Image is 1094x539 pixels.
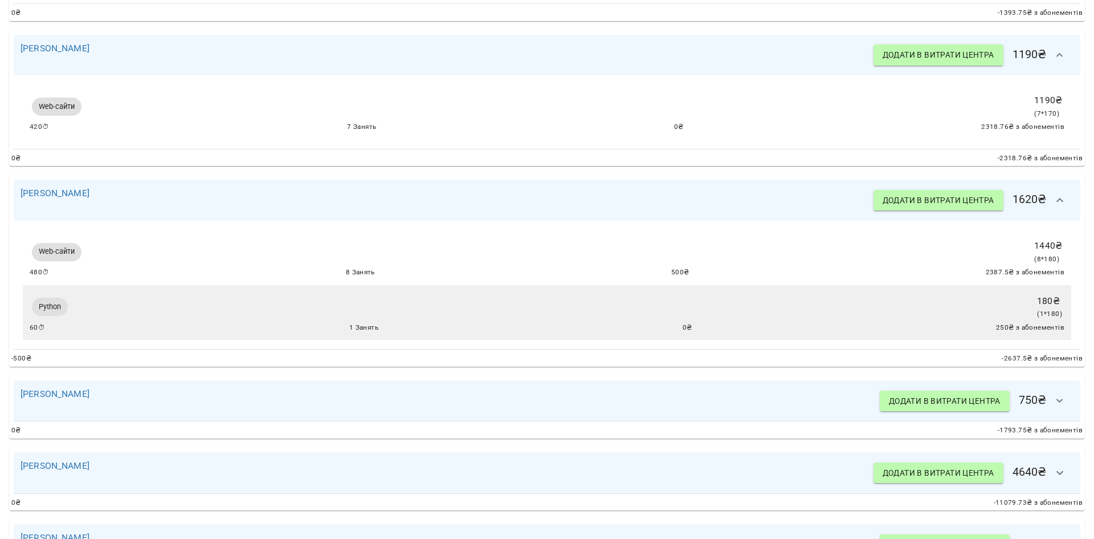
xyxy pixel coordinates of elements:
button: Додати в витрати центра [873,463,1003,483]
span: ( 8 * 180 ) [1034,255,1059,263]
span: Python [32,302,68,312]
span: -1393.75 ₴ з абонементів [998,7,1083,19]
p: 180 ₴ [1037,294,1062,308]
span: -1793.75 ₴ з абонементів [998,425,1083,436]
span: 7 Занять [347,121,376,133]
span: 480 ⏱ [30,267,50,278]
p: 1190 ₴ [1034,94,1062,107]
span: -11079.73 ₴ з абонементів [994,497,1083,509]
span: 0 ₴ [11,497,21,509]
span: Web-сайти [32,246,81,257]
a: [PERSON_NAME] [21,43,89,54]
span: -2637.5 ₴ з абонементів [1002,353,1083,364]
span: ( 1 * 180 ) [1037,310,1062,318]
span: 60 ⏱ [30,322,45,334]
span: 0 ₴ [11,7,21,19]
p: 1440 ₴ [1034,239,1062,253]
span: 8 Занять [346,267,375,278]
button: Додати в витрати центра [873,44,1003,65]
span: 0 ₴ [11,425,21,436]
span: 500 ₴ [671,267,689,278]
h6: 1620 ₴ [873,187,1073,214]
span: Web-сайти [32,102,81,112]
span: Додати в витрати центра [883,48,994,62]
span: Додати в витрати центра [883,466,994,480]
a: [PERSON_NAME] [21,460,89,471]
span: Додати в витрати центра [889,394,1001,408]
a: [PERSON_NAME] [21,388,89,399]
span: 420 ⏱ [30,121,50,133]
span: -500 ₴ [11,353,31,364]
button: Додати в витрати центра [880,391,1010,411]
span: 250 ₴ з абонементів [996,322,1064,334]
span: ( 7 * 170 ) [1034,110,1059,117]
a: [PERSON_NAME] [21,188,89,198]
h6: 1190 ₴ [873,42,1073,69]
span: 1 Занять [349,322,378,334]
span: 2318.76 ₴ з абонементів [981,121,1064,133]
span: 2387.5 ₴ з абонементів [986,267,1064,278]
button: Додати в витрати центра [873,190,1003,210]
span: 0 ₴ [683,322,692,334]
span: 0 ₴ [11,153,21,164]
h6: 750 ₴ [880,387,1073,415]
span: 0 ₴ [674,121,684,133]
h6: 4640 ₴ [873,459,1073,487]
span: -2318.76 ₴ з абонементів [998,153,1083,164]
span: Додати в витрати центра [883,193,994,207]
